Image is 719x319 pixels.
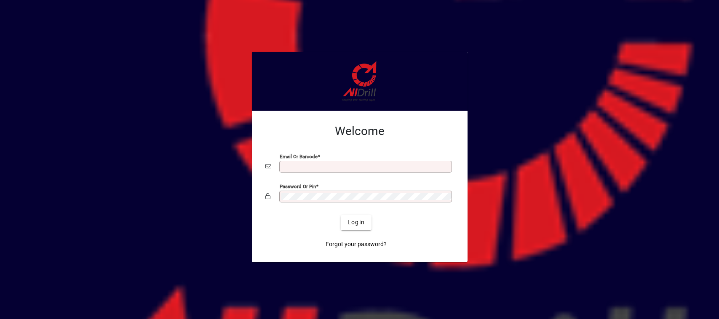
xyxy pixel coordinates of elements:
[341,215,372,230] button: Login
[280,153,318,159] mat-label: Email or Barcode
[326,240,387,249] span: Forgot your password?
[347,218,365,227] span: Login
[265,124,454,138] h2: Welcome
[280,183,316,189] mat-label: Password or Pin
[322,237,390,252] a: Forgot your password?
